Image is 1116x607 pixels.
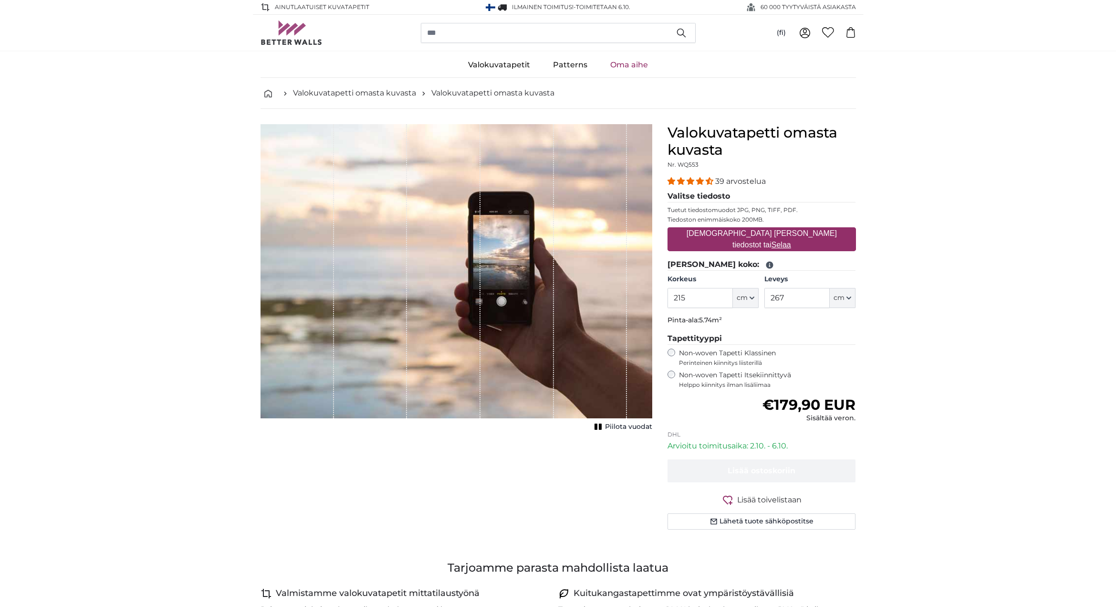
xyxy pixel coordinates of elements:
span: - [574,3,630,11]
span: Lisää ostoskoriin [728,466,795,475]
img: Betterwalls [261,21,323,45]
h1: Valokuvatapetti omasta kuvasta [668,124,856,159]
span: 60 000 TYYTYVÄISTÄ ASIAKASTA [761,3,856,11]
label: Leveys [764,275,855,284]
span: AINUTLAATUISET Kuvatapetit [275,3,369,11]
span: cm [834,293,845,303]
a: Oma aihe [599,53,659,77]
button: Lisää ostoskoriin [668,459,856,482]
label: Non-woven Tapetti Itsekiinnittyvä [679,371,856,389]
div: Sisältää veron. [762,414,855,423]
h4: Valmistamme valokuvatapetit mittatilaustyönä [276,587,480,600]
nav: breadcrumbs [261,78,856,109]
p: DHL [668,431,856,438]
label: Non-woven Tapetti Klassinen [679,349,856,367]
img: Suomi [486,4,495,11]
span: Piilota vuodat [605,422,652,432]
p: Pinta-ala: [668,316,856,325]
a: Valokuvatapetit [457,53,542,77]
a: Valokuvatapetti omasta kuvasta [293,87,416,99]
legend: Tapettityyppi [668,333,856,345]
span: Perinteinen kiinnitys liisterillä [679,359,856,367]
a: Valokuvatapetti omasta kuvasta [431,87,554,99]
a: Patterns [542,53,599,77]
label: Korkeus [668,275,759,284]
span: Ilmainen toimitus! [512,3,574,11]
label: [DEMOGRAPHIC_DATA] [PERSON_NAME] tiedostot tai [668,224,856,255]
button: cm [830,288,855,308]
button: cm [733,288,759,308]
span: Lisää toivelistaan [737,494,802,506]
h4: Kuitukangastapettimme ovat ympäristöystävällisiä [574,587,794,600]
h3: Tarjoamme parasta mahdollista laatua [261,560,856,575]
div: 1 of 1 [261,124,652,434]
p: Tiedoston enimmäiskoko 200MB. [668,216,856,224]
button: (fi) [769,24,793,42]
span: Toimitetaan 6.10. [576,3,630,11]
button: Piilota vuodat [592,420,652,434]
span: Helppo kiinnitys ilman lisäliimaa [679,381,856,389]
legend: [PERSON_NAME] koko: [668,259,856,271]
button: Lähetä tuote sähköpostitse [668,513,856,530]
span: 4.36 stars [668,177,715,186]
p: Tuetut tiedostomuodot JPG, PNG, TIFF, PDF. [668,206,856,214]
button: Lisää toivelistaan [668,494,856,506]
u: Selaa [772,241,791,249]
legend: Valitse tiedosto [668,191,856,202]
span: €179,90 EUR [762,396,855,414]
span: 39 arvostelua [715,177,766,186]
span: Nr. WQ553 [668,161,699,168]
p: Arvioitu toimitusaika: 2.10. - 6.10. [668,440,856,452]
span: cm [737,293,748,303]
span: 5.74m² [699,316,722,324]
